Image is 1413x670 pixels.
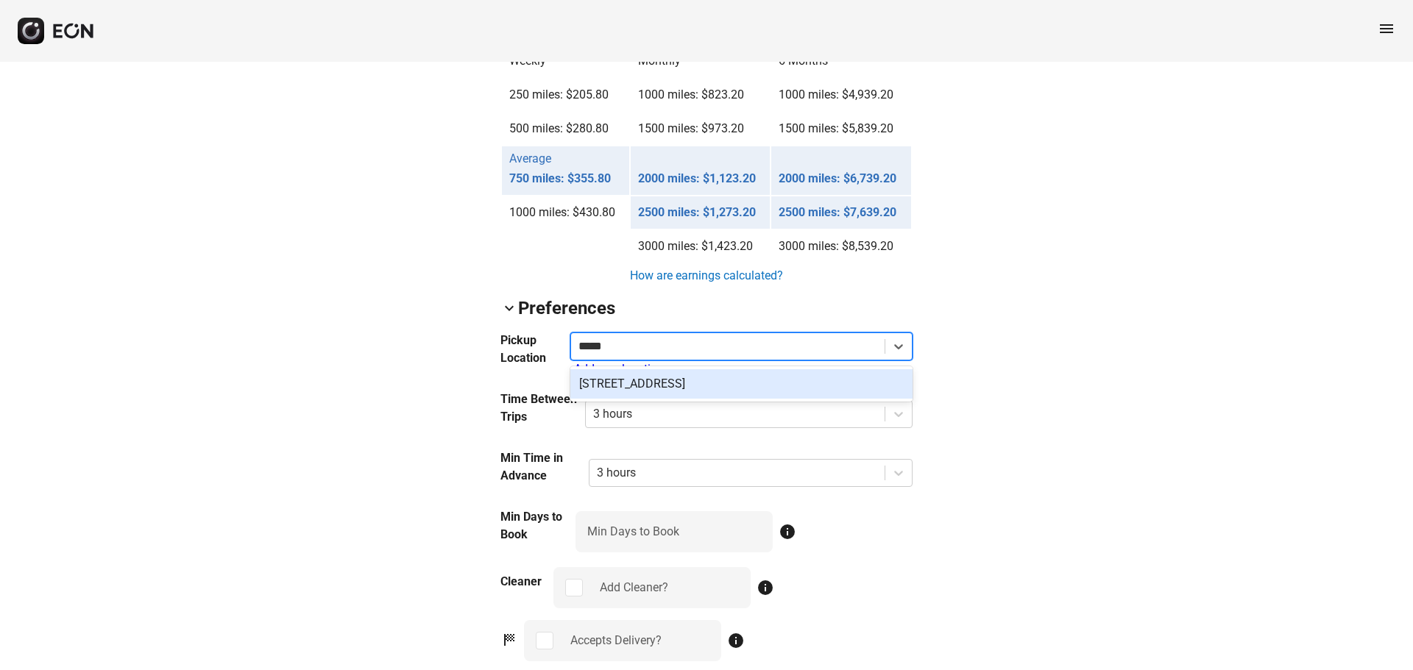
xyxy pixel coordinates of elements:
p: 750 miles: $355.80 [509,170,622,188]
h3: Pickup Location [500,332,570,367]
span: info [779,523,796,541]
p: 2000 miles: $1,123.20 [638,170,763,188]
span: keyboard_arrow_down [500,299,518,317]
h3: Min Time in Advance [500,449,589,485]
h3: Min Days to Book [500,508,576,544]
td: 1500 miles: $5,839.20 [771,113,911,145]
td: 2500 miles: $1,273.20 [631,196,771,229]
h3: Time Between Trips [500,391,585,426]
h2: Preferences [518,296,615,320]
td: 3000 miles: $1,423.20 [631,230,771,263]
div: Add new location [574,360,913,378]
span: menu [1378,20,1395,38]
td: 250 miles: $205.80 [502,79,629,111]
td: 1000 miles: $4,939.20 [771,79,911,111]
span: info [727,632,745,649]
div: Accepts Delivery? [570,632,662,649]
td: 500 miles: $280.80 [502,113,629,145]
td: 1000 miles: $430.80 [502,196,629,229]
td: 1500 miles: $973.20 [631,113,771,145]
label: Min Days to Book [587,523,679,541]
a: How are earnings calculated? [628,267,785,285]
div: [STREET_ADDRESS] [570,369,913,399]
td: 2500 miles: $7,639.20 [771,196,911,229]
td: 1000 miles: $823.20 [631,79,771,111]
td: 3000 miles: $8,539.20 [771,230,911,263]
span: sports_score [500,631,518,649]
p: 2000 miles: $6,739.20 [779,170,904,188]
h3: Cleaner [500,573,542,591]
div: Add Cleaner? [600,579,668,596]
span: info [757,579,774,596]
p: Average [509,150,551,168]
